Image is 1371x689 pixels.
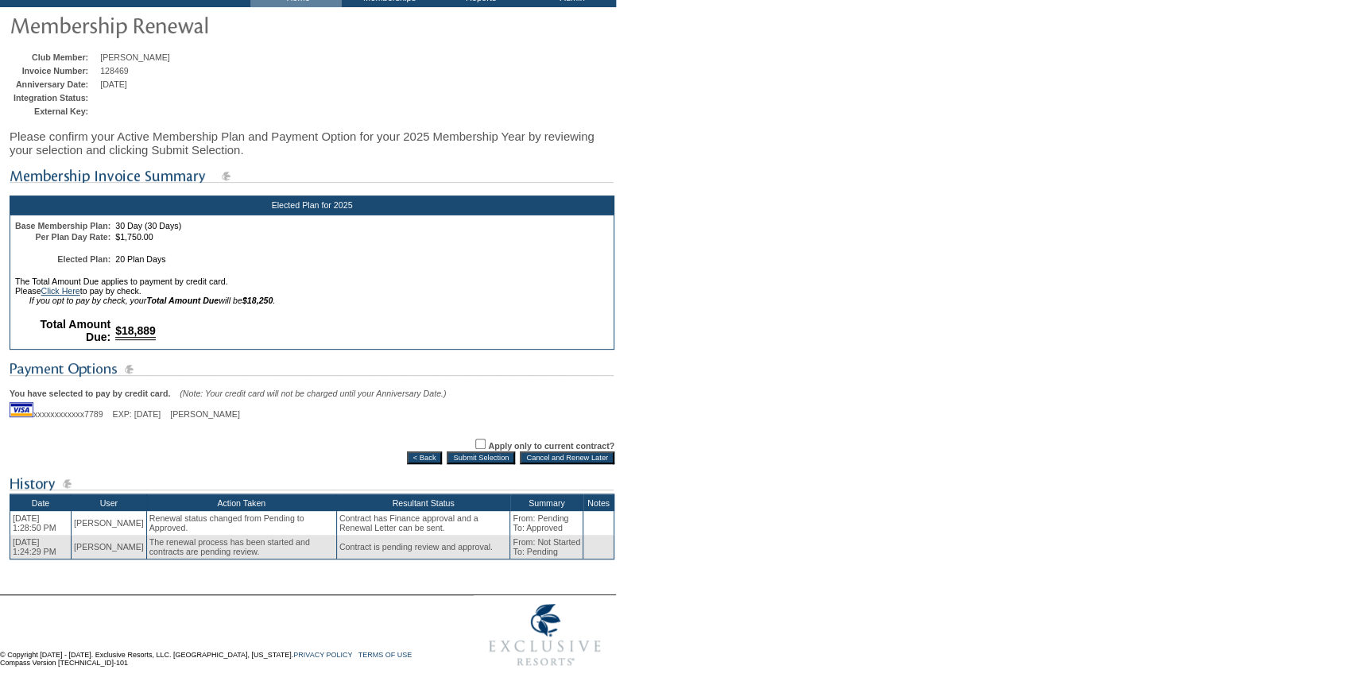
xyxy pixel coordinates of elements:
[474,595,616,675] img: Exclusive Resorts
[100,79,127,89] span: [DATE]
[10,166,614,186] img: subTtlMembershipInvoiceSummary.gif
[336,535,510,559] td: Contract is pending review and approval.
[29,296,276,305] i: If you opt to pay by check, your will be .
[10,9,327,41] img: pgTtlMembershipRenewal.gif
[242,296,273,305] b: $18,250
[520,451,614,464] input: Cancel and Renew Later
[510,494,583,512] th: Summary
[10,474,614,494] img: subTtlHistory.gif
[35,232,110,242] b: Per Plan Day Rate:
[146,494,336,512] th: Action Taken
[10,402,33,417] img: icon_cc_visa.gif
[10,122,614,165] div: Please confirm your Active Membership Plan and Payment Option for your 2025 Membership Year by re...
[14,66,96,75] td: Invoice Number:
[10,494,72,512] th: Date
[407,451,443,464] input: < Back
[10,511,72,535] td: [DATE] 1:28:50 PM
[115,324,156,340] span: $18,889
[14,277,610,305] td: The Total Amount Due applies to payment by credit card. Please to pay by check.
[14,106,96,116] td: External Key:
[15,221,110,230] b: Base Membership Plan:
[10,535,72,559] td: [DATE] 1:24:29 PM
[114,232,610,242] td: $1,750.00
[447,451,515,464] input: Submit Selection
[10,195,614,215] div: Elected Plan for 2025
[114,221,610,230] td: 30 Day (30 Days)
[100,66,129,75] span: 128469
[583,494,614,512] th: Notes
[146,535,336,559] td: The renewal process has been started and contracts are pending review.
[510,511,583,535] td: From: Pending To: Approved
[72,511,147,535] td: [PERSON_NAME]
[72,494,147,512] th: User
[14,52,96,62] td: Club Member:
[14,93,96,103] td: Integration Status:
[146,296,219,305] b: Total Amount Due
[336,511,510,535] td: Contract has Finance approval and a Renewal Letter can be sent.
[180,389,446,398] span: (Note: Your credit card will not be charged until your Anniversary Date.)
[10,359,614,379] img: subTtlPaymentOptions.gif
[14,79,96,89] td: Anniversary Date:
[510,535,583,559] td: From: Not Started To: Pending
[146,511,336,535] td: Renewal status changed from Pending to Approved.
[10,389,170,398] b: You have selected to pay by credit card.
[41,286,80,296] a: Click Here
[10,398,614,419] div: xxxxxxxxxxxx7789 EXP: [DATE] [PERSON_NAME]
[114,254,610,264] td: 20 Plan Days
[100,52,170,62] span: [PERSON_NAME]
[41,318,111,343] b: Total Amount Due:
[72,535,147,559] td: [PERSON_NAME]
[293,651,352,659] a: PRIVACY POLICY
[488,441,614,451] label: Apply only to current contract?
[57,254,110,264] b: Elected Plan:
[336,494,510,512] th: Resultant Status
[358,651,412,659] a: TERMS OF USE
